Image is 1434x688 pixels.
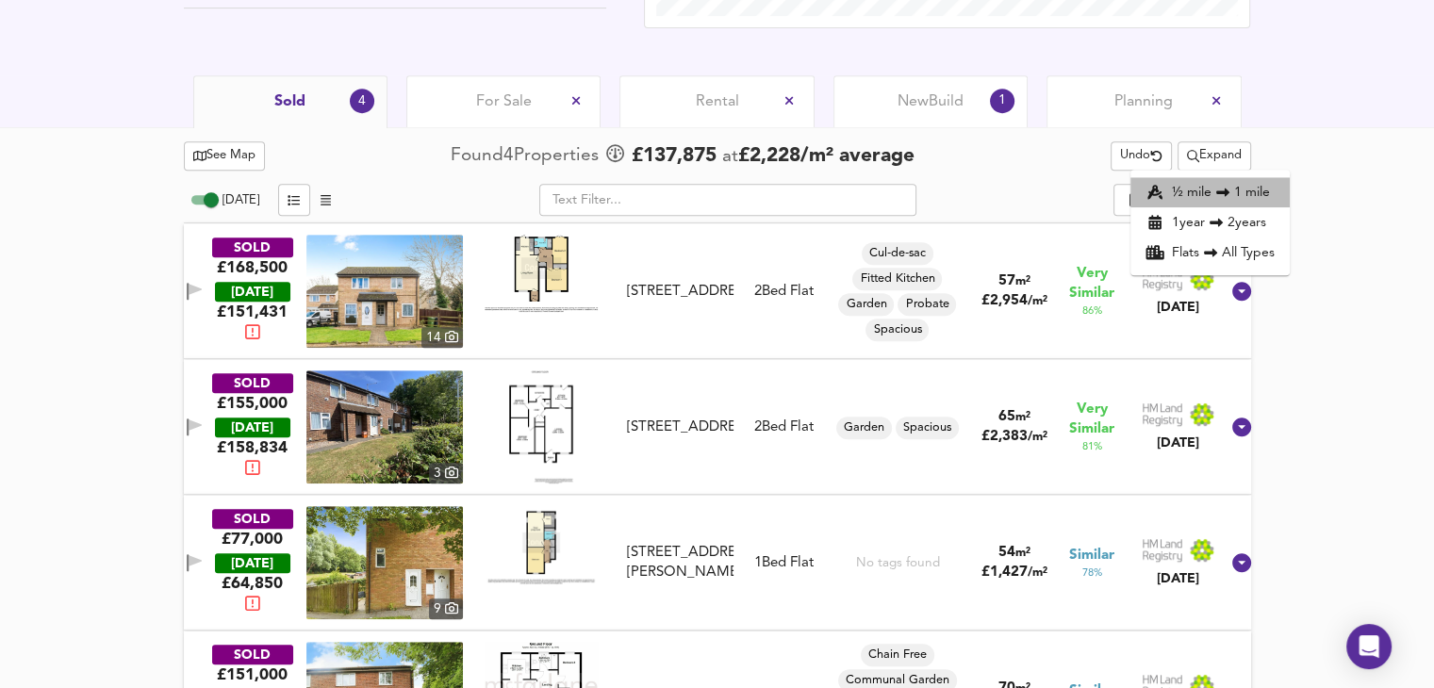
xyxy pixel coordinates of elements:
span: 86 % [1081,303,1101,319]
span: For Sale [476,91,532,112]
span: £ 64,850 [222,573,283,616]
a: property thumbnail 3 [306,370,463,483]
img: property thumbnail [306,370,463,483]
span: Undo [1120,145,1162,167]
span: / m² [1028,431,1047,443]
span: Very Similar [1069,400,1114,439]
span: m² [1015,411,1030,423]
span: Cul-de-sac [862,245,933,262]
div: 14 [421,327,463,348]
div: Garden [838,293,894,316]
div: No tags found [855,554,939,572]
button: Undo [1111,141,1172,171]
div: 2 Bed Flat [753,418,813,437]
span: Rental [696,91,739,112]
div: Cul-de-sac [862,242,933,265]
li: 1 year 2 years [1130,207,1290,238]
span: Spacious [865,321,929,338]
span: Sold [274,91,305,112]
input: Text Filter... [539,184,916,216]
div: 3 [429,463,463,483]
div: SOLD£168,500 [DATE]£151,431property thumbnail 14 Floorplan[STREET_ADDRESS]2Bed FlatCul-de-sacFitt... [184,223,1251,359]
span: / m² [1028,566,1047,579]
div: Fitted Kitchen [852,268,942,290]
span: Garden [838,296,894,313]
button: Expand [1178,141,1251,171]
img: property thumbnail [306,235,463,348]
div: [DATE] [215,418,290,437]
div: 14 Littlecote Close, SN5 7AL [619,418,741,437]
div: SOLD£77,000 [DATE]£64,850property thumbnail 9 Floorplan[STREET_ADDRESS][PERSON_NAME]1Bed FlatNo t... [184,495,1251,631]
span: m² [1015,275,1030,287]
span: £ 158,834 [217,437,288,481]
span: 78 % [1081,565,1101,581]
svg: Show Details [1230,416,1253,438]
div: 1 Bed Flat [753,553,813,573]
span: 57 [998,274,1015,288]
span: £ 1,427 [981,565,1047,580]
div: Spacious [896,417,959,439]
div: [STREET_ADDRESS] [627,418,733,437]
span: 65 [998,410,1015,424]
span: Expand [1187,145,1242,167]
span: [DATE] [223,194,259,206]
svg: Show Details [1230,280,1253,303]
div: [DATE] [1142,434,1215,452]
li: ½ mile 1 mile [1130,177,1290,207]
div: split button [1113,184,1159,216]
div: SOLD [212,373,293,393]
img: Floorplan [485,506,598,585]
img: property thumbnail [306,506,463,619]
span: £ 2,228 / m² average [738,146,915,166]
a: property thumbnail 14 [306,235,463,348]
img: Land Registry [1142,267,1215,291]
div: 1 [990,89,1014,113]
button: See Map [184,141,266,171]
span: m² [1015,547,1030,559]
span: £ 2,954 [981,294,1047,308]
div: [STREET_ADDRESS] [627,282,733,302]
div: split button [1178,141,1251,171]
div: [DATE] [215,553,290,573]
div: 9 [429,598,463,619]
span: / m² [1028,295,1047,307]
div: SOLD [212,645,293,664]
div: SOLD [212,509,293,529]
img: Land Registry [1142,402,1215,427]
div: [DATE] [1142,569,1215,588]
div: Chain Free [861,644,934,666]
span: £ 151,431 [217,302,288,345]
div: Open Intercom Messenger [1346,624,1392,669]
span: Chain Free [861,647,934,663]
span: at [722,148,738,166]
div: [DATE] [215,282,290,302]
li: Flats All Types [1130,238,1290,268]
div: Spacious [865,319,929,341]
span: Garden [836,419,892,436]
img: Floorplan [485,235,598,312]
span: Spacious [896,419,959,436]
span: £ 2,383 [981,430,1047,444]
span: New Build [898,91,964,112]
div: 4 [350,89,374,113]
div: Found 4 Propert ies [451,143,603,169]
div: SOLD£155,000 [DATE]£158,834property thumbnail 3 Floorplan[STREET_ADDRESS]2Bed FlatGardenSpacious6... [184,359,1251,495]
div: £77,000 [222,529,283,549]
div: £151,000 [217,664,288,685]
div: £168,500 [217,257,288,278]
span: Probate [898,296,956,313]
span: Similar [1069,546,1114,565]
div: [DATE] [1142,298,1215,317]
span: Very Similar [1069,264,1114,303]
div: 22 Fox Wood, SN5 7AW [619,282,741,302]
span: Fitted Kitchen [852,270,942,287]
span: 81 % [1081,439,1101,454]
span: £ 137,875 [632,142,717,171]
span: 54 [998,546,1015,560]
div: [STREET_ADDRESS][PERSON_NAME] [627,543,733,583]
a: property thumbnail 9 [306,506,463,619]
div: 2 Bed Flat [753,282,813,302]
div: £155,000 [217,393,288,414]
div: SOLD [212,238,293,257]
span: Planning [1114,91,1173,112]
